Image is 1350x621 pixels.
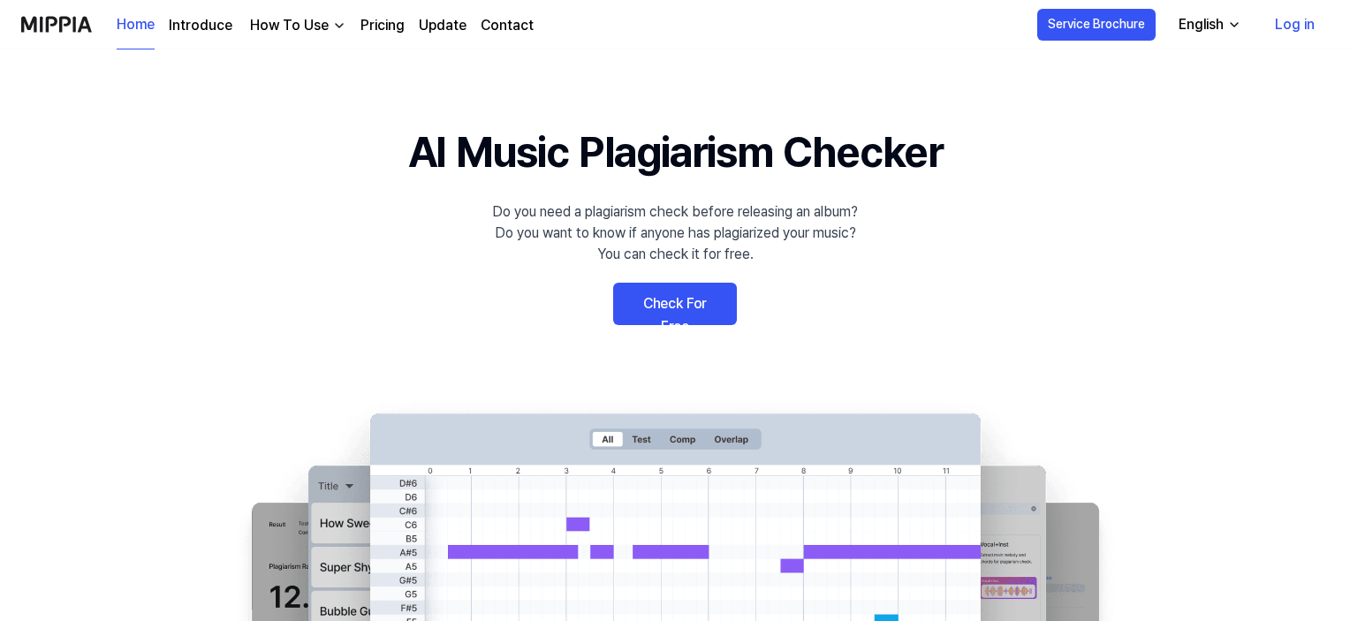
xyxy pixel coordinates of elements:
a: Home [117,1,155,49]
div: How To Use [246,15,332,36]
a: Introduce [169,15,232,36]
a: Contact [481,15,534,36]
img: down [332,19,346,33]
a: Pricing [360,15,405,36]
a: Check For Free [613,283,737,325]
h1: AI Music Plagiarism Checker [408,120,943,184]
button: English [1164,7,1252,42]
button: How To Use [246,15,346,36]
button: Service Brochure [1037,9,1156,41]
div: Do you need a plagiarism check before releasing an album? Do you want to know if anyone has plagi... [492,201,858,265]
div: English [1175,14,1227,35]
a: Update [419,15,466,36]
